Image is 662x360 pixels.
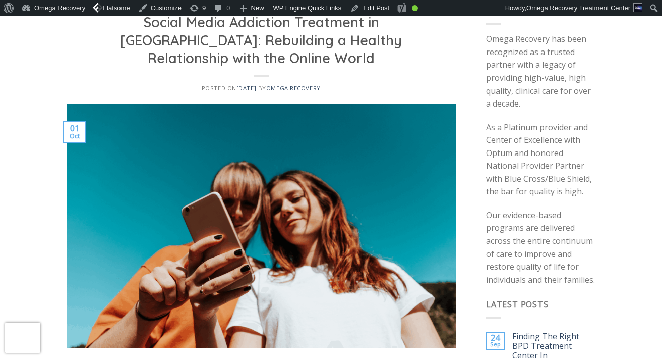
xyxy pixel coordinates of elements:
p: Omega Recovery has been recognized as a trusted partner with a legacy of providing high-value, hi... [486,33,596,111]
p: As a Platinum provider and Center of Excellence with Optum and honored National Provider Partner ... [486,121,596,199]
span: Omega Recovery Treatment Center [526,4,630,12]
div: Good [412,5,418,11]
iframe: reCAPTCHA [5,323,40,353]
a: [DATE] [236,84,256,92]
span: Latest Posts [486,299,549,310]
span: by [258,84,321,92]
a: Omega Recovery [266,84,321,92]
p: Our evidence-based programs are delivered across the entire continuum of care to improve and rest... [486,209,596,287]
h1: Social Media Addiction Treatment in [GEOGRAPHIC_DATA]: Rebuilding a Healthy Relationship with the... [79,14,444,67]
img: Social Media Addiction Treatment in Austin [67,104,456,348]
span: Posted on [202,84,256,92]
